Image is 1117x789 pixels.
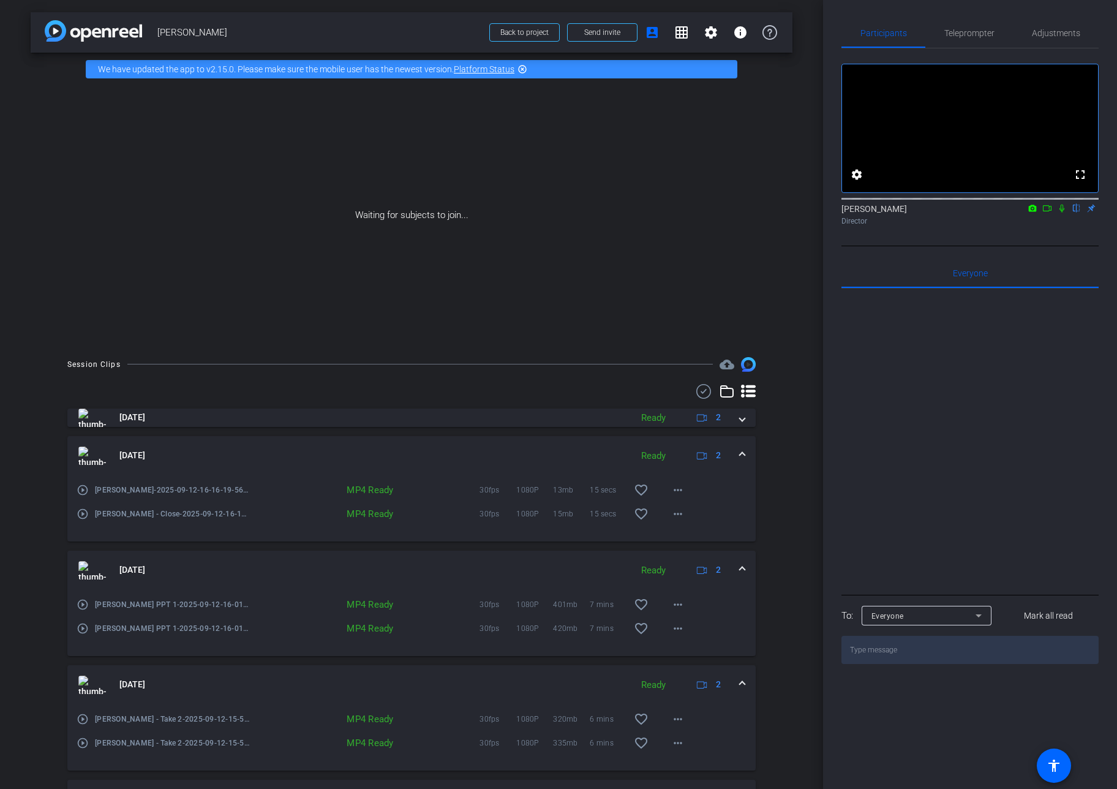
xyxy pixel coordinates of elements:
button: Mark all read [999,605,1099,627]
mat-icon: favorite_border [634,712,649,727]
mat-icon: more_horiz [671,736,685,750]
mat-icon: more_horiz [671,712,685,727]
span: 320mb [553,713,590,725]
span: 30fps [480,713,516,725]
span: 7 mins [590,598,626,611]
span: 1080P [516,737,553,749]
span: 335mb [553,737,590,749]
button: Back to project [489,23,560,42]
mat-icon: play_circle_outline [77,737,89,749]
span: [DATE] [119,449,145,462]
div: Session Clips [67,358,121,371]
mat-icon: play_circle_outline [77,713,89,725]
span: [PERSON_NAME] PPT 1-2025-09-12-16-01-56-424-0 [95,598,250,611]
div: thumb-nail[DATE]Ready2 [67,475,756,542]
mat-icon: play_circle_outline [77,484,89,496]
span: [DATE] [119,564,145,576]
div: MP4 Ready [331,484,399,496]
span: [PERSON_NAME] - Close-2025-09-12-16-16-19-565-1 [95,508,250,520]
mat-expansion-panel-header: thumb-nail[DATE]Ready2 [67,409,756,427]
span: [PERSON_NAME] - Take 2-2025-09-12-15-51-08-057-1 [95,737,250,749]
span: Send invite [584,28,620,37]
mat-icon: accessibility [1047,758,1061,773]
div: Ready [635,678,672,692]
span: Destinations for your clips [720,357,734,372]
span: 2 [716,411,721,424]
span: Everyone [953,269,988,277]
div: Ready [635,564,672,578]
span: [PERSON_NAME] - Take 2-2025-09-12-15-51-08-057-0 [95,713,250,725]
span: [DATE] [119,678,145,691]
span: 2 [716,564,721,576]
mat-icon: highlight_off [517,64,527,74]
span: 1080P [516,713,553,725]
span: [DATE] [119,411,145,424]
span: 30fps [480,622,516,635]
mat-icon: fullscreen [1073,167,1088,182]
mat-icon: more_horiz [671,507,685,521]
span: Mark all read [1024,610,1073,622]
mat-icon: favorite_border [634,483,649,497]
button: Send invite [567,23,637,42]
mat-expansion-panel-header: thumb-nail[DATE]Ready2 [67,665,756,704]
mat-icon: favorite_border [634,507,649,521]
span: 15 secs [590,484,626,496]
span: 13mb [553,484,590,496]
span: Participants [860,29,907,37]
div: MP4 Ready [331,737,399,749]
span: 1080P [516,598,553,611]
span: Everyone [871,612,904,621]
div: Ready [635,411,672,425]
span: 1080P [516,508,553,520]
div: Ready [635,449,672,463]
div: To: [841,609,853,623]
div: [PERSON_NAME] [841,203,1099,227]
span: 15 secs [590,508,626,520]
mat-icon: play_circle_outline [77,598,89,611]
mat-icon: play_circle_outline [77,622,89,635]
mat-icon: account_box [645,25,660,40]
span: 6 mins [590,713,626,725]
span: 1080P [516,622,553,635]
span: [PERSON_NAME] PPT 1-2025-09-12-16-01-56-424-1 [95,622,250,635]
mat-icon: more_horiz [671,597,685,612]
div: thumb-nail[DATE]Ready2 [67,704,756,771]
span: [PERSON_NAME] [157,20,482,45]
mat-icon: settings [849,167,864,182]
mat-icon: grid_on [674,25,689,40]
mat-icon: cloud_upload [720,357,734,372]
div: We have updated the app to v2.15.0. Please make sure the mobile user has the newest version. [86,60,737,78]
img: Session clips [741,357,756,372]
span: Adjustments [1032,29,1080,37]
span: 6 mins [590,737,626,749]
span: 30fps [480,737,516,749]
div: MP4 Ready [331,508,399,520]
span: 30fps [480,598,516,611]
span: 420mb [553,622,590,635]
mat-icon: more_horiz [671,483,685,497]
span: 2 [716,678,721,691]
div: thumb-nail[DATE]Ready2 [67,590,756,656]
span: 1080P [516,484,553,496]
mat-expansion-panel-header: thumb-nail[DATE]Ready2 [67,436,756,475]
span: 7 mins [590,622,626,635]
img: app-logo [45,20,142,42]
div: MP4 Ready [331,622,399,635]
img: thumb-nail [78,447,106,465]
img: thumb-nail [78,561,106,579]
div: Director [841,216,1099,227]
div: MP4 Ready [331,598,399,611]
div: Waiting for subjects to join... [31,86,792,345]
span: Teleprompter [944,29,995,37]
img: thumb-nail [78,409,106,427]
mat-icon: favorite_border [634,736,649,750]
div: MP4 Ready [331,713,399,725]
span: 15mb [553,508,590,520]
mat-icon: play_circle_outline [77,508,89,520]
span: 2 [716,449,721,462]
mat-icon: favorite_border [634,597,649,612]
mat-expansion-panel-header: thumb-nail[DATE]Ready2 [67,551,756,590]
span: [PERSON_NAME]-2025-09-12-16-16-19-565-0 [95,484,250,496]
a: Platform Status [454,64,514,74]
span: 30fps [480,508,516,520]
